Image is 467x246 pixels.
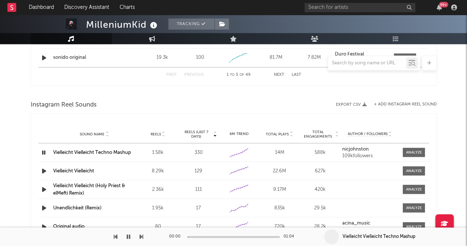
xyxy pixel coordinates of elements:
[439,2,448,7] div: 99 +
[80,132,104,136] span: Sound Name
[180,223,217,230] div: 17
[31,101,97,109] span: Instagram Reel Sounds
[166,73,177,77] button: First
[169,232,184,241] div: 00:00
[168,18,214,30] button: Tracking
[140,186,176,193] div: 2.36k
[219,70,259,79] div: 1 5 49
[302,167,339,175] div: 627k
[261,167,298,175] div: 22.6M
[302,204,339,212] div: 29.5k
[343,233,415,240] div: Vielleicht Vielleicht Techno Mashup
[367,102,437,107] div: + Add Instagram Reel Sound
[196,54,204,61] div: 100
[302,129,334,138] span: Total Engagements
[302,149,339,156] div: 588k
[342,153,398,158] div: 109k followers
[342,220,398,226] a: acina_music
[335,52,386,57] a: Duro Festival
[348,131,388,136] span: Author / Followers
[184,73,204,77] button: Previous
[180,167,217,175] div: 129
[180,186,217,193] div: 111
[261,204,298,212] div: 835k
[261,223,298,230] div: 720k
[342,146,369,151] strong: nicjohnston
[140,223,176,230] div: 80
[53,150,131,155] a: Vielleicht Vielleicht Techno Mashup
[297,54,331,61] div: 7.82M
[266,132,289,136] span: Total Plays
[140,167,176,175] div: 8.29k
[53,168,94,173] a: Vielleicht Vielleicht
[261,186,298,193] div: 9.17M
[140,149,176,156] div: 1.58k
[230,73,234,76] span: to
[274,73,284,77] button: Next
[151,132,161,136] span: Reels
[53,205,102,210] a: Unendlichkeit (Remix)
[240,73,244,76] span: of
[302,186,339,193] div: 420k
[259,54,293,61] div: 81.7M
[342,220,370,225] strong: acina_music
[335,52,364,57] strong: Duro Festival
[86,18,159,31] div: MilleniumKid
[180,149,217,156] div: 330
[284,232,298,241] div: 01:04
[53,183,125,195] a: Vielleicht Vielleicht (Holy Priest & elMefti Remix)
[328,60,406,66] input: Search by song name or URL
[261,149,298,156] div: 14M
[180,129,213,138] span: Reels (last 7 days)
[374,102,437,107] button: + Add Instagram Reel Sound
[53,54,130,61] a: sonido original
[342,146,398,152] a: nicjohnston
[302,223,339,230] div: 28.2k
[292,73,301,77] button: Last
[342,227,398,232] div: 208k followers
[53,224,85,229] a: Original audio
[305,3,415,12] input: Search for artists
[145,54,179,61] div: 19.3k
[437,4,442,10] button: 99+
[336,102,367,107] button: Export CSV
[140,204,176,212] div: 1.95k
[180,204,217,212] div: 17
[221,131,258,137] div: 6M Trend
